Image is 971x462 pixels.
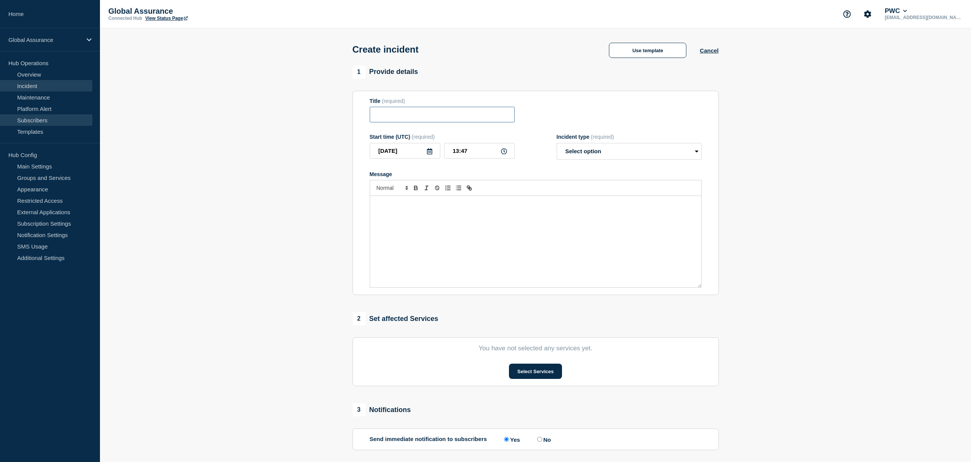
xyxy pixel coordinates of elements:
[502,436,520,443] label: Yes
[8,37,82,43] p: Global Assurance
[370,436,702,443] div: Send immediate notification to subscribers
[504,437,509,442] input: Yes
[453,183,464,192] button: Toggle bulleted list
[443,183,453,192] button: Toggle ordered list
[108,7,261,16] p: Global Assurance
[370,196,701,287] div: Message
[353,312,438,325] div: Set affected Services
[370,134,515,140] div: Start time (UTC)
[444,143,515,159] input: HH:MM
[370,143,440,159] input: YYYY-MM-DD
[509,364,562,379] button: Select Services
[370,107,515,122] input: Title
[557,134,702,140] div: Incident type
[591,134,614,140] span: (required)
[432,183,443,192] button: Toggle strikethrough text
[108,16,142,21] p: Connected Hub
[382,98,405,104] span: (required)
[370,98,515,104] div: Title
[883,7,908,15] button: PWC
[353,312,366,325] span: 2
[145,16,188,21] a: View Status Page
[839,6,855,22] button: Support
[370,345,702,352] p: You have not selected any services yet.
[557,143,702,160] select: Incident type
[700,47,718,54] button: Cancel
[373,183,411,192] span: Font size
[464,183,475,192] button: Toggle link
[860,6,876,22] button: Account settings
[421,183,432,192] button: Toggle italic text
[353,403,366,416] span: 3
[353,403,411,416] div: Notifications
[353,66,366,79] span: 1
[537,437,542,442] input: No
[883,15,963,20] p: [EMAIL_ADDRESS][DOMAIN_NAME]
[535,436,551,443] label: No
[609,43,686,58] button: Use template
[353,44,419,55] h1: Create incident
[412,134,435,140] span: (required)
[370,436,487,443] p: Send immediate notification to subscribers
[370,171,702,177] div: Message
[411,183,421,192] button: Toggle bold text
[353,66,418,79] div: Provide details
